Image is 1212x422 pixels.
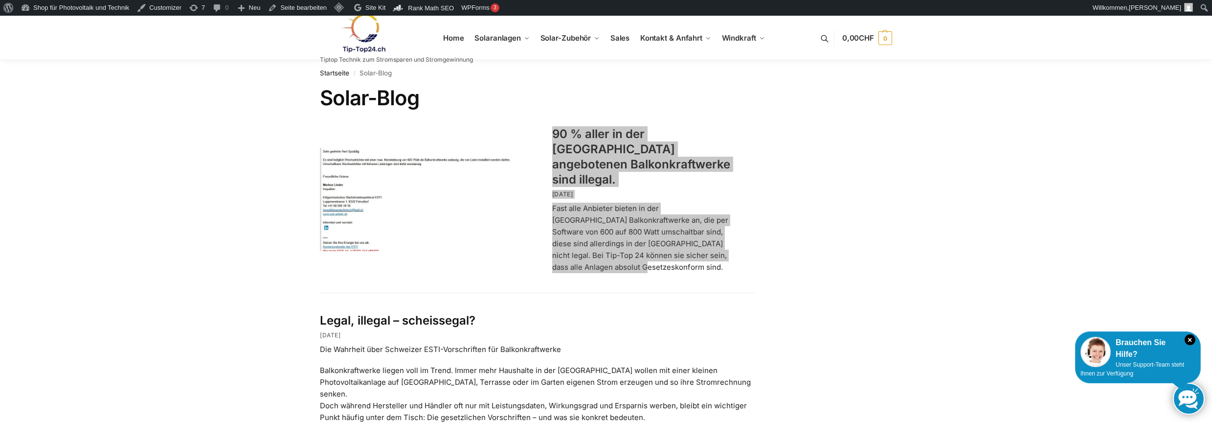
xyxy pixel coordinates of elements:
p: Fast alle Anbieter bieten in der [GEOGRAPHIC_DATA] Balkonkraftwerke an, die per Software von 600 ... [552,203,731,273]
img: Solaranlagen, Speicheranlagen und Energiesparprodukte [320,13,405,53]
nav: Cart contents [842,16,892,61]
h1: Solar-Blog [320,86,755,110]
p: Die Wahrheit über Schweizer ESTI-Vorschriften für Balkonkraftwerke [320,344,755,355]
a: Windkraft [718,16,769,60]
span: / [349,70,359,77]
span: Solar-Zubehör [540,33,591,43]
span: CHF [859,33,874,43]
span: Solaranlagen [474,33,521,43]
a: Solar-Zubehör [536,16,604,60]
span: [PERSON_NAME] [1129,4,1181,11]
span: Windkraft [722,33,756,43]
span: 0,00 [842,33,874,43]
img: Benutzerbild von Rupert Spoddig [1184,3,1193,12]
div: 3 [491,3,499,12]
a: 0,00CHF 0 [842,23,892,53]
time: [DATE] [320,331,341,339]
a: Sales [606,16,633,60]
a: Kontakt & Anfahrt [636,16,715,60]
span: Site Kit [365,4,385,11]
span: Sales [610,33,630,43]
span: Kontakt & Anfahrt [640,33,702,43]
img: Customer service [1080,337,1111,367]
a: Solaranlagen [471,16,534,60]
p: Tiptop Technik zum Stromsparen und Stromgewinnung [320,57,473,63]
a: 90 % aller in der [GEOGRAPHIC_DATA] angebotenen Balkonkraftwerke sind illegal. [552,127,730,187]
div: Brauchen Sie Hilfe? [1080,337,1195,360]
time: [DATE] [552,190,573,198]
a: Startseite [320,69,349,77]
i: Schließen [1185,334,1195,345]
span: Rank Math SEO [408,4,454,12]
span: 0 [878,31,892,45]
a: Legal, illegal – scheissegal? [320,313,475,328]
nav: Breadcrumb [320,60,892,86]
span: Unser Support-Team steht Ihnen zur Verfügung [1080,361,1184,377]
